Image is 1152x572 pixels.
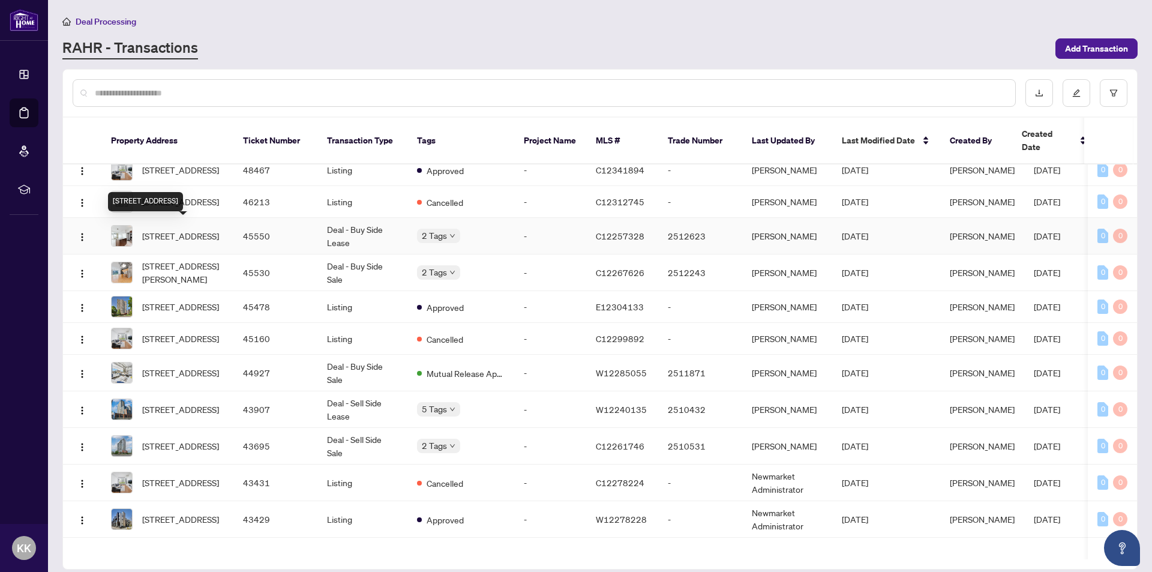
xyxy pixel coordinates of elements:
[1113,229,1127,243] div: 0
[1034,514,1060,525] span: [DATE]
[832,118,940,164] th: Last Modified Date
[73,160,92,179] button: Logo
[317,186,407,218] td: Listing
[842,134,915,147] span: Last Modified Date
[596,267,644,278] span: C12267626
[10,9,38,31] img: logo
[1097,475,1108,490] div: 0
[1097,300,1108,314] div: 0
[514,355,586,391] td: -
[449,406,455,412] span: down
[422,265,447,279] span: 2 Tags
[658,254,742,291] td: 2512243
[112,328,132,349] img: thumbnail-img
[742,323,832,355] td: [PERSON_NAME]
[317,391,407,428] td: Deal - Sell Side Lease
[842,477,868,488] span: [DATE]
[317,291,407,323] td: Listing
[586,118,658,164] th: MLS #
[1034,196,1060,207] span: [DATE]
[1113,402,1127,417] div: 0
[658,501,742,538] td: -
[1100,79,1127,107] button: filter
[514,218,586,254] td: -
[112,191,132,212] img: thumbnail-img
[112,399,132,420] img: thumbnail-img
[842,333,868,344] span: [DATE]
[596,441,644,451] span: C12261746
[427,301,464,314] span: Approved
[950,441,1015,451] span: [PERSON_NAME]
[950,514,1015,525] span: [PERSON_NAME]
[1063,79,1090,107] button: edit
[73,400,92,419] button: Logo
[112,436,132,456] img: thumbnail-img
[742,355,832,391] td: [PERSON_NAME]
[422,229,447,242] span: 2 Tags
[142,229,219,242] span: [STREET_ADDRESS]
[77,166,87,176] img: Logo
[1034,333,1060,344] span: [DATE]
[233,154,317,186] td: 48467
[233,355,317,391] td: 44927
[112,226,132,246] img: thumbnail-img
[77,442,87,452] img: Logo
[658,186,742,218] td: -
[514,465,586,501] td: -
[742,291,832,323] td: [PERSON_NAME]
[596,404,647,415] span: W12240135
[1034,164,1060,175] span: [DATE]
[1097,265,1108,280] div: 0
[950,196,1015,207] span: [PERSON_NAME]
[73,192,92,211] button: Logo
[514,391,586,428] td: -
[842,514,868,525] span: [DATE]
[233,323,317,355] td: 45160
[742,118,832,164] th: Last Updated By
[77,198,87,208] img: Logo
[658,428,742,465] td: 2510531
[1097,194,1108,209] div: 0
[427,164,464,177] span: Approved
[1097,366,1108,380] div: 0
[742,154,832,186] td: [PERSON_NAME]
[142,163,219,176] span: [STREET_ADDRESS]
[950,267,1015,278] span: [PERSON_NAME]
[317,218,407,254] td: Deal - Buy Side Lease
[742,428,832,465] td: [PERSON_NAME]
[742,218,832,254] td: [PERSON_NAME]
[77,516,87,525] img: Logo
[17,540,31,556] span: KK
[1113,512,1127,526] div: 0
[407,118,514,164] th: Tags
[233,218,317,254] td: 45550
[742,186,832,218] td: [PERSON_NAME]
[596,164,644,175] span: C12341894
[1113,366,1127,380] div: 0
[1072,89,1081,97] span: edit
[422,439,447,453] span: 2 Tags
[950,333,1015,344] span: [PERSON_NAME]
[422,402,447,416] span: 5 Tags
[514,323,586,355] td: -
[742,501,832,538] td: Newmarket Administrator
[142,513,219,526] span: [STREET_ADDRESS]
[742,391,832,428] td: [PERSON_NAME]
[73,510,92,529] button: Logo
[1034,404,1060,415] span: [DATE]
[1113,163,1127,177] div: 0
[1012,118,1096,164] th: Created Date
[73,263,92,282] button: Logo
[142,439,219,453] span: [STREET_ADDRESS]
[142,366,219,379] span: [STREET_ADDRESS]
[73,329,92,348] button: Logo
[427,367,505,380] span: Mutual Release Approved
[233,391,317,428] td: 43907
[233,254,317,291] td: 45530
[514,501,586,538] td: -
[1097,331,1108,346] div: 0
[77,232,87,242] img: Logo
[112,160,132,180] img: thumbnail-img
[142,259,224,286] span: [STREET_ADDRESS][PERSON_NAME]
[427,477,463,490] span: Cancelled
